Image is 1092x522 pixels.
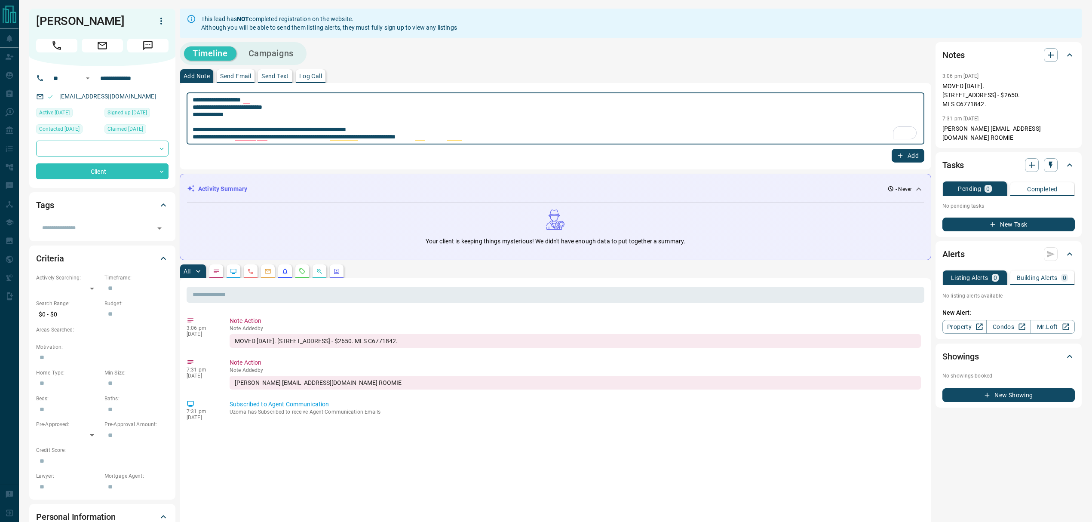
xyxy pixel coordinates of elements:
[104,300,169,307] p: Budget:
[942,155,1075,175] div: Tasks
[82,39,123,52] span: Email
[942,247,965,261] h2: Alerts
[36,472,100,480] p: Lawyer:
[994,275,997,281] p: 0
[230,367,921,373] p: Note Added by
[36,274,100,282] p: Actively Searching:
[187,181,924,197] div: Activity Summary- Never
[187,367,217,373] p: 7:31 pm
[104,274,169,282] p: Timeframe:
[942,292,1075,300] p: No listing alerts available
[333,268,340,275] svg: Agent Actions
[240,46,302,61] button: Campaigns
[187,325,217,331] p: 3:06 pm
[942,200,1075,212] p: No pending tasks
[107,125,143,133] span: Claimed [DATE]
[299,268,306,275] svg: Requests
[36,14,141,28] h1: [PERSON_NAME]
[187,373,217,379] p: [DATE]
[36,198,54,212] h2: Tags
[107,108,147,117] span: Signed up [DATE]
[36,195,169,215] div: Tags
[237,15,249,22] strong: NOT
[187,408,217,415] p: 7:31 pm
[230,400,921,409] p: Subscribed to Agent Communication
[36,343,169,351] p: Motivation:
[261,73,289,79] p: Send Text
[942,48,965,62] h2: Notes
[986,186,990,192] p: 0
[230,268,237,275] svg: Lead Browsing Activity
[184,46,236,61] button: Timeline
[36,124,100,136] div: Tue Jan 02 2024
[230,376,921,390] div: [PERSON_NAME] [EMAIL_ADDRESS][DOMAIN_NAME] ROOMIE
[47,94,53,100] svg: Email Valid
[36,300,100,307] p: Search Range:
[942,73,979,79] p: 3:06 pm [DATE]
[264,268,271,275] svg: Emails
[104,395,169,402] p: Baths:
[942,350,979,363] h2: Showings
[892,149,924,163] button: Add
[896,185,912,193] p: - Never
[39,108,70,117] span: Active [DATE]
[36,369,100,377] p: Home Type:
[1027,186,1058,192] p: Completed
[36,108,100,120] div: Thu Aug 31 2023
[220,73,251,79] p: Send Email
[942,124,1075,142] p: [PERSON_NAME] [EMAIL_ADDRESS][DOMAIN_NAME] ROOMIE
[59,93,156,100] a: [EMAIL_ADDRESS][DOMAIN_NAME]
[942,218,1075,231] button: New Task
[36,446,169,454] p: Credit Score:
[942,308,1075,317] p: New Alert:
[316,268,323,275] svg: Opportunities
[36,248,169,269] div: Criteria
[36,39,77,52] span: Call
[184,268,190,274] p: All
[942,158,964,172] h2: Tasks
[942,320,987,334] a: Property
[187,415,217,421] p: [DATE]
[942,244,1075,264] div: Alerts
[951,275,988,281] p: Listing Alerts
[213,268,220,275] svg: Notes
[282,268,288,275] svg: Listing Alerts
[230,334,921,348] div: MOVED [DATE]. [STREET_ADDRESS] - $2650. MLS C6771842.
[230,409,921,415] p: Uzoma has Subscribed to receive Agent Communication Emails
[1063,275,1066,281] p: 0
[230,316,921,325] p: Note Action
[187,331,217,337] p: [DATE]
[36,252,64,265] h2: Criteria
[201,11,457,35] div: This lead has completed registration on the website. Although you will be able to send them listi...
[299,73,322,79] p: Log Call
[942,45,1075,65] div: Notes
[958,186,981,192] p: Pending
[942,116,979,122] p: 7:31 pm [DATE]
[104,369,169,377] p: Min Size:
[1017,275,1058,281] p: Building Alerts
[153,222,166,234] button: Open
[426,237,685,246] p: Your client is keeping things mysterious! We didn't have enough data to put together a summary.
[198,184,247,193] p: Activity Summary
[39,125,80,133] span: Contacted [DATE]
[36,307,100,322] p: $0 - $0
[104,421,169,428] p: Pre-Approval Amount:
[184,73,210,79] p: Add Note
[104,472,169,480] p: Mortgage Agent:
[83,73,93,83] button: Open
[127,39,169,52] span: Message
[36,395,100,402] p: Beds:
[230,325,921,332] p: Note Added by
[942,82,1075,109] p: MOVED [DATE]. [STREET_ADDRESS] - $2650. MLS C6771842.
[942,372,1075,380] p: No showings booked
[247,268,254,275] svg: Calls
[942,346,1075,367] div: Showings
[36,421,100,428] p: Pre-Approved:
[36,326,169,334] p: Areas Searched:
[986,320,1031,334] a: Condos
[193,96,918,141] textarea: To enrich screen reader interactions, please activate Accessibility in Grammarly extension settings
[942,388,1075,402] button: New Showing
[1031,320,1075,334] a: Mr.Loft
[230,358,921,367] p: Note Action
[36,163,169,179] div: Client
